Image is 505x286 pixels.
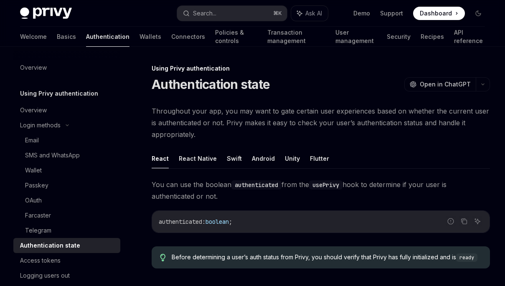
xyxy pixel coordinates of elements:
[285,149,300,168] button: Unity
[13,133,120,148] a: Email
[206,218,229,225] span: boolean
[20,8,72,19] img: dark logo
[227,149,242,168] button: Swift
[25,195,42,205] div: OAuth
[231,180,282,190] code: authenticated
[459,216,469,227] button: Copy the contents from the code block
[171,27,205,47] a: Connectors
[13,163,120,178] a: Wallet
[413,7,465,20] a: Dashboard
[472,7,485,20] button: Toggle dark mode
[20,256,61,266] div: Access tokens
[13,208,120,223] a: Farcaster
[20,63,47,73] div: Overview
[160,254,166,261] svg: Tip
[172,253,482,262] span: Before determining a user’s auth status from Privy, you should verify that Privy has fully initia...
[472,216,483,227] button: Ask AI
[13,103,120,118] a: Overview
[305,9,322,18] span: Ask AI
[380,9,403,18] a: Support
[20,271,70,281] div: Logging users out
[20,89,98,99] h5: Using Privy authentication
[152,179,490,202] span: You can use the boolean from the hook to determine if your user is authenticated or not.
[445,216,456,227] button: Report incorrect code
[25,210,51,220] div: Farcaster
[152,77,270,92] h1: Authentication state
[57,27,76,47] a: Basics
[13,148,120,163] a: SMS and WhatsApp
[25,165,42,175] div: Wallet
[420,80,471,89] span: Open in ChatGPT
[13,253,120,268] a: Access tokens
[420,9,452,18] span: Dashboard
[310,149,329,168] button: Flutter
[13,268,120,283] a: Logging users out
[421,27,444,47] a: Recipes
[13,60,120,75] a: Overview
[20,27,47,47] a: Welcome
[140,27,161,47] a: Wallets
[20,120,61,130] div: Login methods
[353,9,370,18] a: Demo
[202,218,206,225] span: :
[13,238,120,253] a: Authentication state
[229,218,232,225] span: ;
[179,149,217,168] button: React Native
[152,64,490,73] div: Using Privy authentication
[13,178,120,193] a: Passkey
[13,223,120,238] a: Telegram
[267,27,325,47] a: Transaction management
[387,27,411,47] a: Security
[86,27,129,47] a: Authentication
[273,10,282,17] span: ⌘ K
[252,149,275,168] button: Android
[152,105,490,140] span: Throughout your app, you may want to gate certain user experiences based on whether the current u...
[25,180,48,190] div: Passkey
[25,135,39,145] div: Email
[20,240,80,251] div: Authentication state
[215,27,257,47] a: Policies & controls
[291,6,328,21] button: Ask AI
[25,225,51,235] div: Telegram
[335,27,377,47] a: User management
[404,77,476,91] button: Open in ChatGPT
[309,180,343,190] code: usePrivy
[193,8,216,18] div: Search...
[177,6,287,21] button: Search...⌘K
[152,149,169,168] button: React
[25,150,80,160] div: SMS and WhatsApp
[13,193,120,208] a: OAuth
[20,105,47,115] div: Overview
[456,253,477,262] code: ready
[159,218,202,225] span: authenticated
[454,27,485,47] a: API reference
